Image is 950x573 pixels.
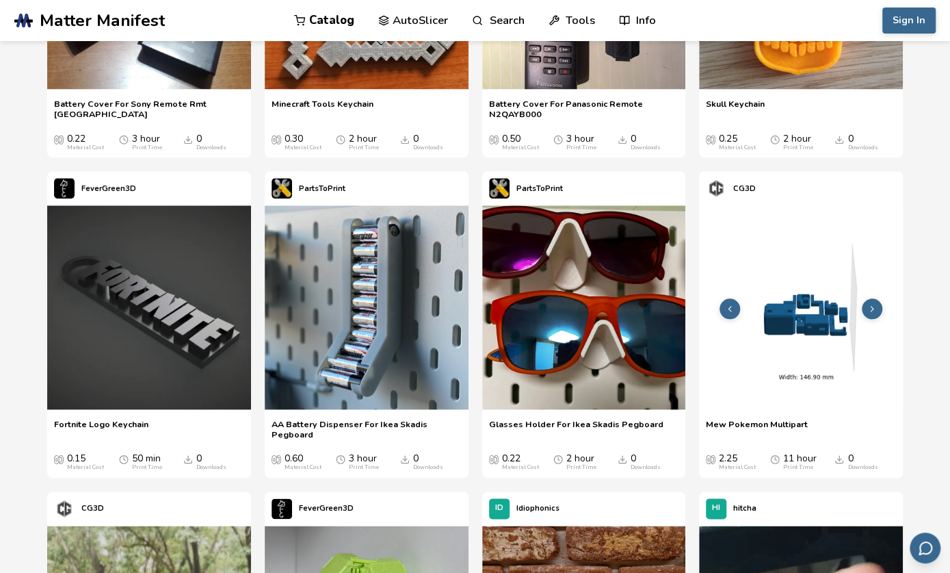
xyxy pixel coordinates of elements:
div: Print Time [783,144,813,151]
div: 0 [631,133,661,151]
span: Downloads [618,133,627,144]
div: 3 hour [566,133,596,151]
span: Average Print Time [119,453,129,464]
div: 50 min [132,453,162,471]
a: AA Battery Dispenser For Ikea Skadis Pegboard [272,419,462,440]
a: Glasses Holder For Ikea Skadis Pegboard [489,419,663,440]
p: FeverGreen3D [299,501,354,515]
span: Average Cost [54,453,64,464]
div: 0.60 [285,453,321,471]
span: Downloads [834,133,844,144]
div: 2 hour [566,453,596,471]
a: CG3D's profileCG3D [47,492,111,526]
img: PartsToPrint's profile [489,178,510,199]
a: FeverGreen3D's profileFeverGreen3D [265,492,360,526]
div: 0 [196,453,226,471]
div: Print Time [132,144,162,151]
span: Downloads [400,453,410,464]
div: 11 hour [783,453,817,471]
div: Downloads [413,464,443,471]
span: Downloads [400,133,410,144]
span: Mew Pokemon Multipart [706,419,808,440]
img: PartsToPrint's profile [272,178,292,199]
span: Average Cost [706,453,715,464]
div: Print Time [566,464,596,471]
div: 0 [631,453,661,471]
span: Average Print Time [770,133,780,144]
div: 3 hour [349,453,379,471]
a: PartsToPrint's profilePartsToPrint [482,171,570,205]
a: Battery Cover For Panasonic Remote N2QAYB000 [489,99,679,119]
div: 2 hour [349,133,379,151]
div: 0.15 [67,453,104,471]
div: Print Time [132,464,162,471]
img: FeverGreen3D's profile [272,498,292,519]
img: 4_3D_Dimensions [699,205,903,409]
a: 4_3D_Dimensions [699,205,903,412]
button: Send feedback via email [910,533,940,563]
div: Material Cost [719,144,756,151]
span: Average Cost [54,133,64,144]
span: Average Print Time [336,133,345,144]
div: 0.50 [502,133,539,151]
span: Downloads [183,133,193,144]
span: Average Print Time [553,453,563,464]
span: Average Cost [489,453,499,464]
a: Skull Keychain [706,99,765,119]
span: Average Cost [272,133,281,144]
div: Material Cost [67,144,104,151]
div: Downloads [847,464,878,471]
p: hitcha [733,501,756,515]
a: PartsToPrint's profilePartsToPrint [265,171,352,205]
div: Downloads [631,144,661,151]
a: CG3D's profileCG3D [699,171,763,205]
div: Print Time [349,464,379,471]
p: CG3D [733,181,756,196]
div: Downloads [631,464,661,471]
a: Minecraft Tools Keychain [272,99,373,119]
span: Downloads [834,453,844,464]
p: CG3D [81,501,104,515]
div: 0.22 [67,133,104,151]
div: Material Cost [67,464,104,471]
img: FeverGreen3D's profile [54,178,75,199]
a: FeverGreen3D's profileFeverGreen3D [47,171,143,205]
p: PartsToPrint [299,181,345,196]
span: Average Cost [489,133,499,144]
span: Average Print Time [553,133,563,144]
span: ID [495,504,503,513]
div: 3 hour [132,133,162,151]
div: Print Time [349,144,379,151]
span: Average Cost [706,133,715,144]
div: Material Cost [719,464,756,471]
span: Downloads [183,453,193,464]
span: HI [712,504,720,513]
span: Average Print Time [336,453,345,464]
span: Matter Manifest [40,11,165,30]
div: 0 [413,133,443,151]
div: 0 [847,133,878,151]
div: Material Cost [502,144,539,151]
span: Average Print Time [770,453,780,464]
div: 0 [847,453,878,471]
div: 0.22 [502,453,539,471]
button: Sign In [882,8,936,34]
div: Print Time [566,144,596,151]
div: 0 [413,453,443,471]
div: Downloads [847,144,878,151]
div: Material Cost [502,464,539,471]
div: 2.25 [719,453,756,471]
span: Downloads [618,453,627,464]
a: Fortnite Logo Keychain [54,419,148,440]
div: Downloads [196,464,226,471]
img: CG3D's profile [54,498,75,519]
div: Downloads [413,144,443,151]
div: Print Time [783,464,813,471]
div: Material Cost [285,464,321,471]
span: Average Cost [272,453,281,464]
